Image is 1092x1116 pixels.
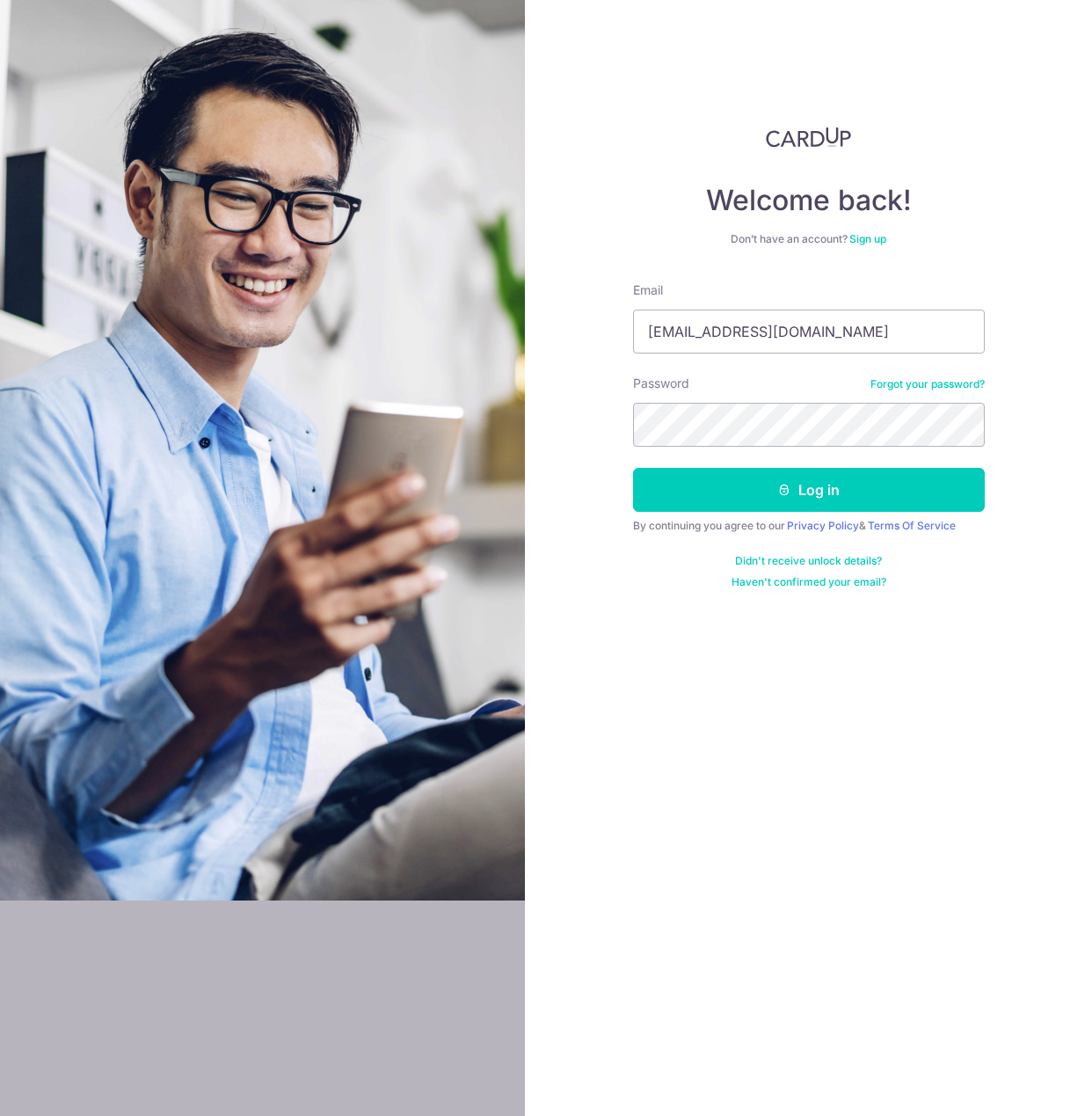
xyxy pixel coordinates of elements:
input: Enter your Email [633,310,985,354]
a: Haven't confirmed your email? [732,575,886,589]
a: Sign up [849,232,886,245]
a: Privacy Policy [787,519,859,532]
a: Forgot your password? [870,377,985,391]
img: CardUp Logo [766,127,852,148]
a: Didn't receive unlock details? [735,554,882,568]
div: Don’t have an account? [633,232,985,246]
label: Password [633,375,689,392]
label: Email [633,281,663,299]
a: Terms Of Service [868,519,956,532]
h4: Welcome back! [633,183,985,218]
button: Log in [633,468,985,512]
div: By continuing you agree to our & [633,519,985,533]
